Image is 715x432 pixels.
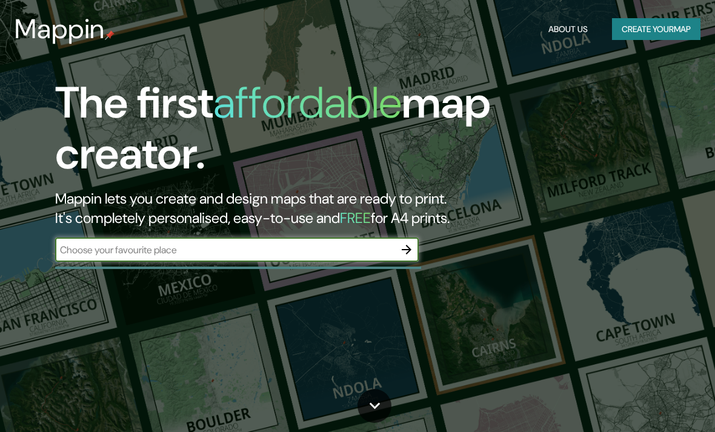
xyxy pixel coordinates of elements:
h1: The first map creator. [55,78,627,189]
h5: FREE [340,208,371,227]
h1: affordable [213,75,402,131]
button: Create yourmap [612,18,700,41]
button: About Us [544,18,593,41]
input: Choose your favourite place [55,243,394,257]
h3: Mappin [15,13,105,45]
h2: Mappin lets you create and design maps that are ready to print. It's completely personalised, eas... [55,189,627,228]
img: mappin-pin [105,30,115,40]
iframe: Help widget launcher [607,385,702,419]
